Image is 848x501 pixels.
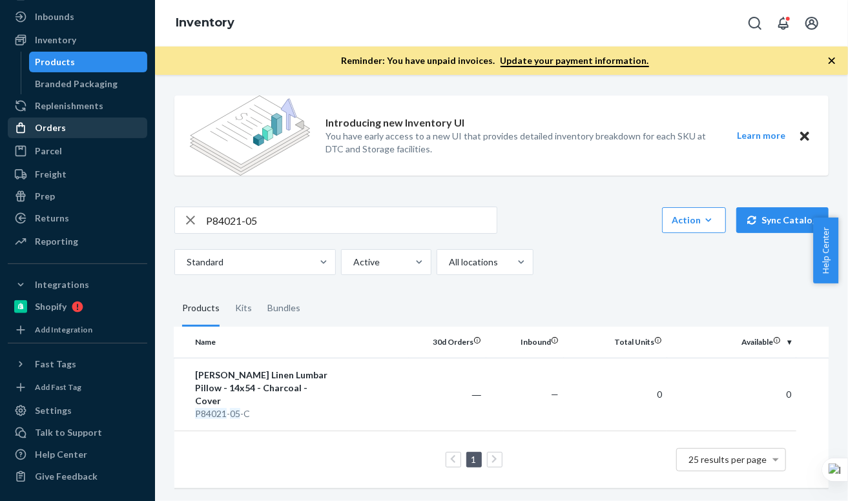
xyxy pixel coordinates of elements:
div: Talk to Support [35,426,102,439]
input: All locations [448,256,449,269]
a: Parcel [8,141,147,161]
a: Add Integration [8,322,147,338]
a: Branded Packaging [29,74,148,94]
div: Settings [35,404,72,417]
input: Active [352,256,353,269]
div: Returns [35,212,69,225]
img: new-reports-banner-icon.82668bd98b6a51aee86340f2a7b77ae3.png [190,96,310,176]
button: Help Center [813,218,838,283]
div: Inbounds [35,10,74,23]
a: Shopify [8,296,147,317]
button: Open notifications [770,10,796,36]
button: Action [662,207,726,233]
a: Replenishments [8,96,147,116]
div: Kits [235,291,252,327]
a: Talk to Support [8,422,147,443]
div: Action [672,214,716,227]
div: Products [182,291,220,327]
em: 05 [230,408,240,419]
a: Page 1 is your current page [469,454,479,465]
p: Introducing new Inventory UI [326,116,464,130]
div: Fast Tags [35,358,76,371]
a: Settings [8,400,147,421]
p: You have early access to a new UI that provides detailed inventory breakdown for each SKU at DTC ... [326,130,714,156]
p: Reminder: You have unpaid invoices. [342,54,649,67]
a: Products [29,52,148,72]
a: Update your payment information. [501,55,649,67]
td: ― [409,358,486,431]
div: Prep [35,190,55,203]
a: Freight [8,164,147,185]
a: Reporting [8,231,147,252]
div: Products [36,56,76,68]
a: Inventory [176,15,234,30]
a: Orders [8,118,147,138]
button: Sync Catalog [736,207,829,233]
div: Branded Packaging [36,77,118,90]
div: Reporting [35,235,78,248]
div: - -C [195,407,330,420]
a: Prep [8,186,147,207]
th: Name [190,327,335,358]
div: Add Fast Tag [35,382,81,393]
span: 25 results per page [689,454,767,465]
div: Orders [35,121,66,134]
a: Help Center [8,444,147,465]
th: 30d Orders [409,327,486,358]
th: Inbound [486,327,564,358]
div: Replenishments [35,99,103,112]
button: Open Search Box [742,10,768,36]
div: Freight [35,168,67,181]
div: Help Center [35,448,87,461]
a: Inbounds [8,6,147,27]
button: Open account menu [799,10,825,36]
a: Add Fast Tag [8,380,147,395]
div: Bundles [267,291,300,327]
button: Close [796,128,813,144]
span: — [551,389,559,400]
div: Inventory [35,34,76,46]
span: 0 [657,389,662,400]
em: P84021 [195,408,227,419]
button: Fast Tags [8,354,147,374]
a: Returns [8,208,147,229]
span: 0 [786,389,791,400]
input: Standard [185,256,187,269]
button: Give Feedback [8,466,147,487]
div: [PERSON_NAME] Linen Lumbar Pillow - 14x54 - Charcoal - Cover [195,369,330,407]
div: Shopify [35,300,67,313]
th: Available [667,327,796,358]
div: Parcel [35,145,62,158]
input: Search inventory by name or sku [206,207,497,233]
div: Add Integration [35,324,92,335]
a: Inventory [8,30,147,50]
div: Integrations [35,278,89,291]
th: Total Units [564,327,667,358]
ol: breadcrumbs [165,5,245,42]
button: Learn more [729,128,794,144]
button: Integrations [8,274,147,295]
div: Give Feedback [35,470,98,483]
